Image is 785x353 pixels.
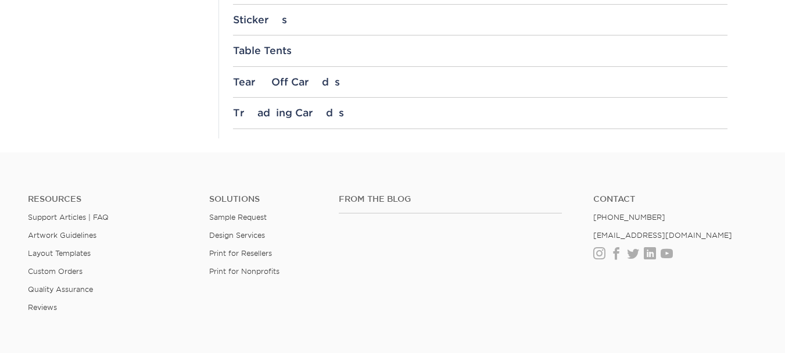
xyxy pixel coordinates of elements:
[209,267,279,276] a: Print for Nonprofits
[28,194,192,204] h4: Resources
[593,213,665,222] a: [PHONE_NUMBER]
[28,249,91,258] a: Layout Templates
[28,303,57,312] a: Reviews
[209,249,272,258] a: Print for Resellers
[209,213,267,222] a: Sample Request
[209,231,265,240] a: Design Services
[593,194,757,204] a: Contact
[209,194,321,204] h4: Solutions
[28,267,83,276] a: Custom Orders
[233,45,727,56] div: Table Tents
[339,194,561,204] h4: From the Blog
[28,213,109,222] a: Support Articles | FAQ
[233,107,727,119] div: Trading Cards
[233,14,727,26] div: Stickers
[233,76,727,88] div: Tear Off Cards
[28,285,93,294] a: Quality Assurance
[593,231,732,240] a: [EMAIL_ADDRESS][DOMAIN_NAME]
[28,231,96,240] a: Artwork Guidelines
